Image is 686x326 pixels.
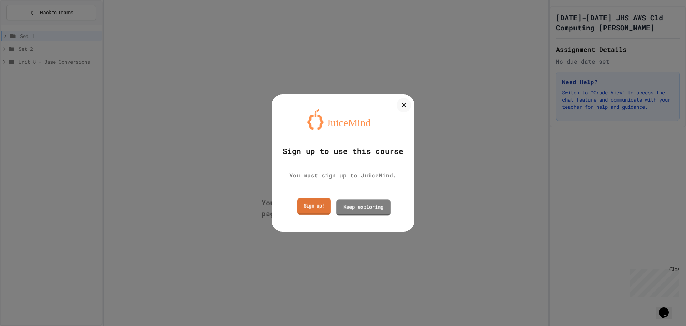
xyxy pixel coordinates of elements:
[307,109,379,130] img: logo-orange.svg
[3,3,49,45] div: Chat with us now!Close
[297,198,331,215] a: Sign up!
[289,171,397,180] div: You must sign up to JuiceMind.
[336,199,391,215] a: Keep exploring
[283,146,403,157] div: Sign up to use this course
